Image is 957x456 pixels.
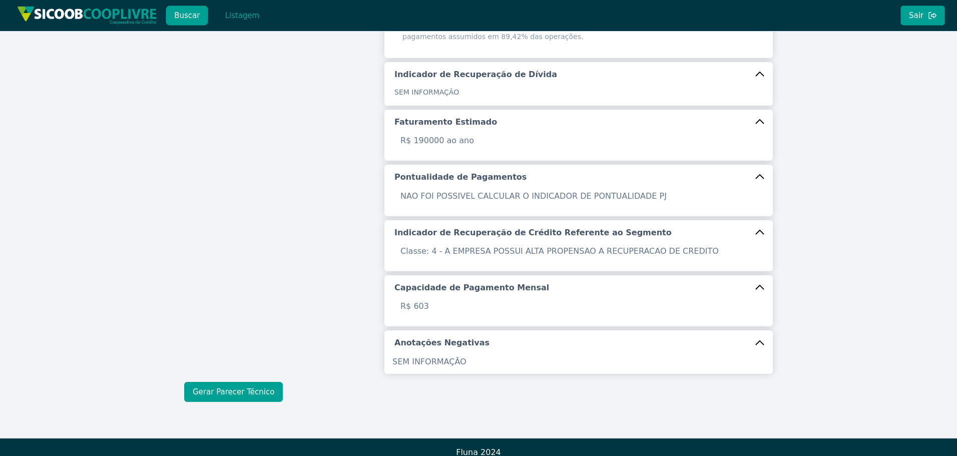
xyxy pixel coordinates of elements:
p: R$ 603 [394,300,763,312]
button: Capacidade de Pagamento Mensal [384,275,773,300]
p: R$ 190000 ao ano [394,135,763,147]
button: Buscar [166,6,208,26]
button: Listagem [216,6,268,26]
h5: Indicador de Recuperação de Dívida [394,69,557,80]
h5: Pontualidade de Pagamentos [394,172,527,183]
p: NAO FOI POSSIVEL CALCULAR O INDICADOR DE PONTUALIDADE PJ [394,190,763,202]
button: Gerar Parecer Técnico [184,382,283,402]
button: Indicador de Recuperação de Crédito Referente ao Segmento [384,220,773,245]
button: Anotações Negativas [384,330,773,355]
h5: Indicador de Recuperação de Crédito Referente ao Segmento [394,227,672,238]
img: img/sicoob_cooplivre.png [17,6,157,25]
button: Indicador de Recuperação de Dívida [384,62,773,87]
h5: Faturamento Estimado [394,117,497,128]
button: Faturamento Estimado [384,110,773,135]
span: SEM INFORMAÇÃO [394,88,459,96]
p: Classe: 4 - A EMPRESA POSSUI ALTA PROPENSAO A RECUPERACAO DE CREDITO [394,245,763,257]
h5: Anotações Negativas [394,337,490,348]
button: Sair [900,6,945,26]
button: Pontualidade de Pagamentos [384,165,773,190]
p: SEM INFORMAÇÃO [392,356,765,368]
h5: Capacidade de Pagamento Mensal [394,282,549,293]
